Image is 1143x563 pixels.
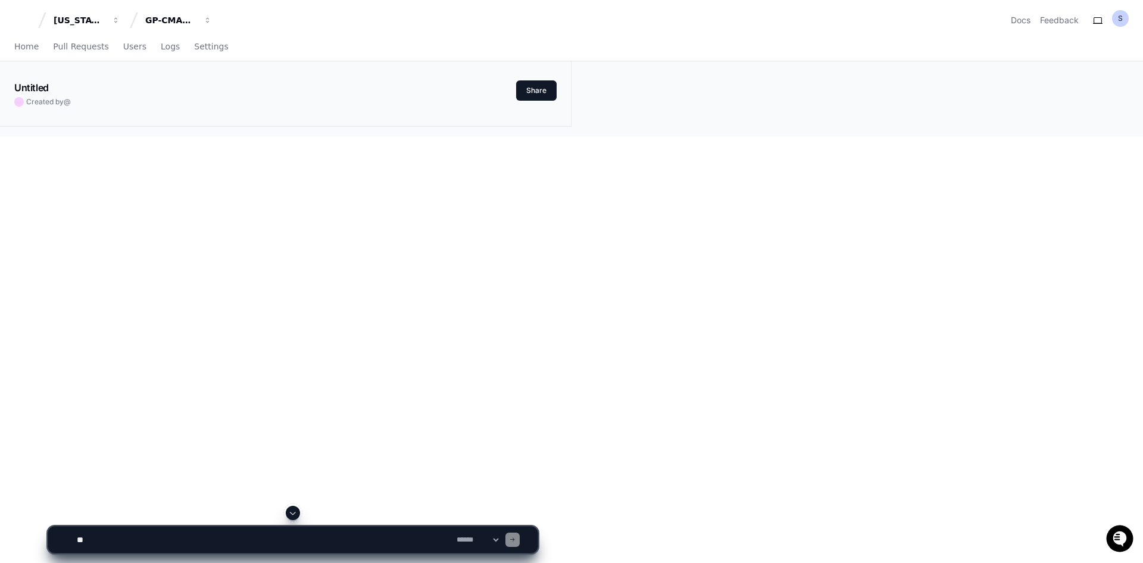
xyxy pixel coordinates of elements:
span: Settings [194,43,228,50]
a: Powered byPylon [84,125,144,134]
div: GP-CMAG-MP2 [145,14,196,26]
div: Start new chat [40,89,195,101]
span: Home [14,43,39,50]
a: Settings [194,33,228,61]
button: [US_STATE] Pacific [49,10,125,31]
button: GP-CMAG-MP2 [140,10,217,31]
span: Logs [161,43,180,50]
span: Users [123,43,146,50]
h1: Untitled [14,80,49,95]
h1: S [1118,14,1123,23]
a: Logs [161,33,180,61]
a: Pull Requests [53,33,108,61]
button: Feedback [1040,14,1079,26]
button: S [1112,10,1129,27]
span: Created by [26,97,71,107]
a: Docs [1011,14,1030,26]
span: Pull Requests [53,43,108,50]
iframe: Open customer support [1105,524,1137,556]
a: Users [123,33,146,61]
div: [US_STATE] Pacific [54,14,105,26]
img: 1736555170064-99ba0984-63c1-480f-8ee9-699278ef63ed [12,89,33,110]
a: Home [14,33,39,61]
span: Pylon [118,125,144,134]
div: Welcome [12,48,217,67]
img: PlayerZero [12,12,36,36]
button: Start new chat [202,92,217,107]
span: @ [64,97,71,106]
div: We're offline, we'll be back soon [40,101,155,110]
button: Share [516,80,557,101]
